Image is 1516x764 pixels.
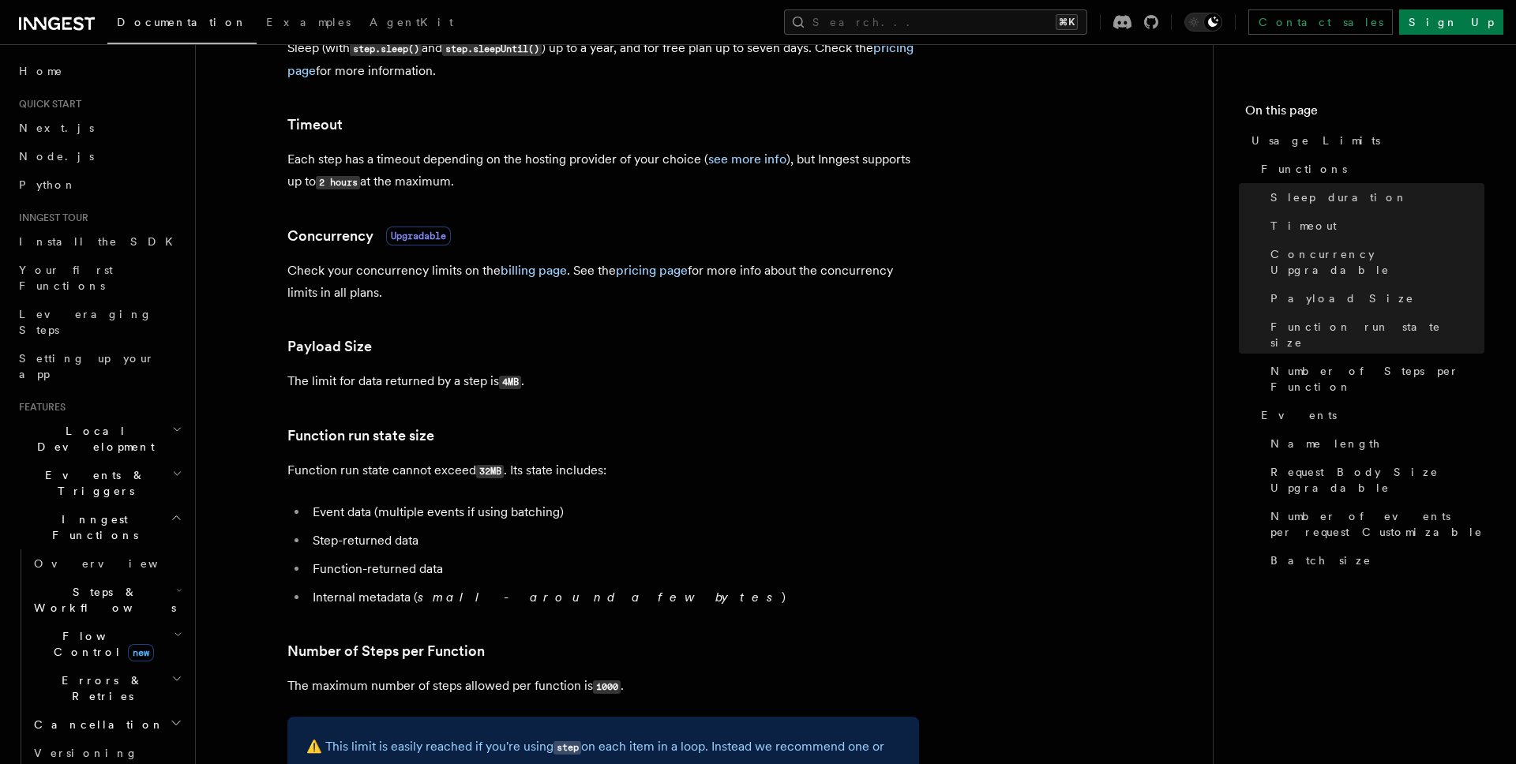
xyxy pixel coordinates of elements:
button: Errors & Retries [28,666,186,710]
code: 1000 [593,680,621,694]
a: Setting up your app [13,344,186,388]
a: Number of Steps per Function [1264,357,1484,401]
span: Upgradable [386,227,451,245]
p: Function run state cannot exceed . Its state includes: [287,459,919,482]
a: Functions [1255,155,1484,183]
span: Inngest Functions [13,511,171,543]
span: Payload Size [1270,290,1414,306]
button: Steps & Workflows [28,578,186,622]
span: Sleep duration [1270,189,1408,205]
span: Quick start [13,98,81,110]
a: Sign Up [1399,9,1503,35]
button: Toggle dark mode [1184,13,1222,32]
a: Your first Functions [13,256,186,300]
a: Examples [257,5,360,43]
span: Number of events per request Customizable [1270,508,1484,540]
span: Documentation [117,16,247,28]
a: Home [13,57,186,85]
span: Leveraging Steps [19,308,152,336]
kbd: ⌘K [1056,14,1078,30]
em: small - around a few bytes [418,590,782,605]
a: Payload Size [1264,284,1484,313]
a: Next.js [13,114,186,142]
span: new [128,644,154,661]
li: Internal metadata ( ) [308,586,919,609]
span: Function run state size [1270,319,1484,350]
a: Events [1255,401,1484,429]
span: Errors & Retries [28,672,171,704]
span: Your first Functions [19,264,113,292]
button: Inngest Functions [13,505,186,549]
a: Function run state size [1264,313,1484,357]
a: Python [13,170,186,199]
a: Node.js [13,142,186,170]
li: Event data (multiple events if using batching) [308,501,919,523]
button: Local Development [13,417,186,461]
a: ConcurrencyUpgradable [287,225,451,247]
a: Contact sales [1248,9,1393,35]
li: Function-returned data [308,558,919,580]
button: Events & Triggers [13,461,186,505]
a: Concurrency Upgradable [1264,240,1484,284]
a: AgentKit [360,5,463,43]
code: 2 hours [316,176,360,189]
button: Cancellation [28,710,186,739]
span: Name length [1270,436,1381,451]
span: Concurrency Upgradable [1270,246,1484,278]
a: pricing page [616,263,688,278]
span: Node.js [19,150,94,163]
a: billing page [501,263,567,278]
span: Install the SDK [19,235,182,248]
a: Number of Steps per Function [287,640,485,662]
a: Batch size [1264,546,1484,575]
p: Check your concurrency limits on the . See the for more info about the concurrency limits in all ... [287,260,919,304]
h4: On this page [1245,101,1484,126]
span: Python [19,178,77,191]
a: Leveraging Steps [13,300,186,344]
span: Events [1261,407,1337,423]
button: Search...⌘K [784,9,1087,35]
a: Timeout [1264,212,1484,240]
span: Batch size [1270,552,1372,568]
span: Next.js [19,122,94,134]
span: Local Development [13,423,172,455]
a: Name length [1264,429,1484,458]
span: Timeout [1270,218,1337,234]
a: Request Body Size Upgradable [1264,458,1484,502]
span: Flow Control [28,628,174,660]
span: Versioning [34,747,138,759]
span: Functions [1261,161,1347,177]
li: Step-returned data [308,530,919,552]
p: The limit for data returned by a step is . [287,370,919,393]
code: step.sleep() [350,43,422,56]
a: Install the SDK [13,227,186,256]
span: Request Body Size Upgradable [1270,464,1484,496]
p: Sleep (with and ) up to a year, and for free plan up to seven days. Check the for more information. [287,37,919,82]
span: AgentKit [370,16,453,28]
span: Setting up your app [19,352,155,380]
span: Number of Steps per Function [1270,363,1484,395]
code: 32MB [476,465,504,478]
span: Usage Limits [1251,133,1380,148]
a: Usage Limits [1245,126,1484,155]
a: Sleep duration [1264,183,1484,212]
span: Examples [266,16,351,28]
a: Payload Size [287,335,372,358]
p: The maximum number of steps allowed per function is . [287,675,919,698]
a: see more info [708,152,786,167]
a: Function run state size [287,425,434,447]
a: Timeout [287,114,343,136]
a: Number of events per request Customizable [1264,502,1484,546]
span: Home [19,63,63,79]
span: Steps & Workflows [28,584,176,616]
span: Events & Triggers [13,467,172,499]
a: Documentation [107,5,257,44]
a: Overview [28,549,186,578]
button: Flow Controlnew [28,622,186,666]
code: step [553,741,581,755]
span: Inngest tour [13,212,88,224]
span: Overview [34,557,197,570]
code: step.sleepUntil() [442,43,542,56]
span: Features [13,401,66,414]
code: 4MB [499,376,521,389]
